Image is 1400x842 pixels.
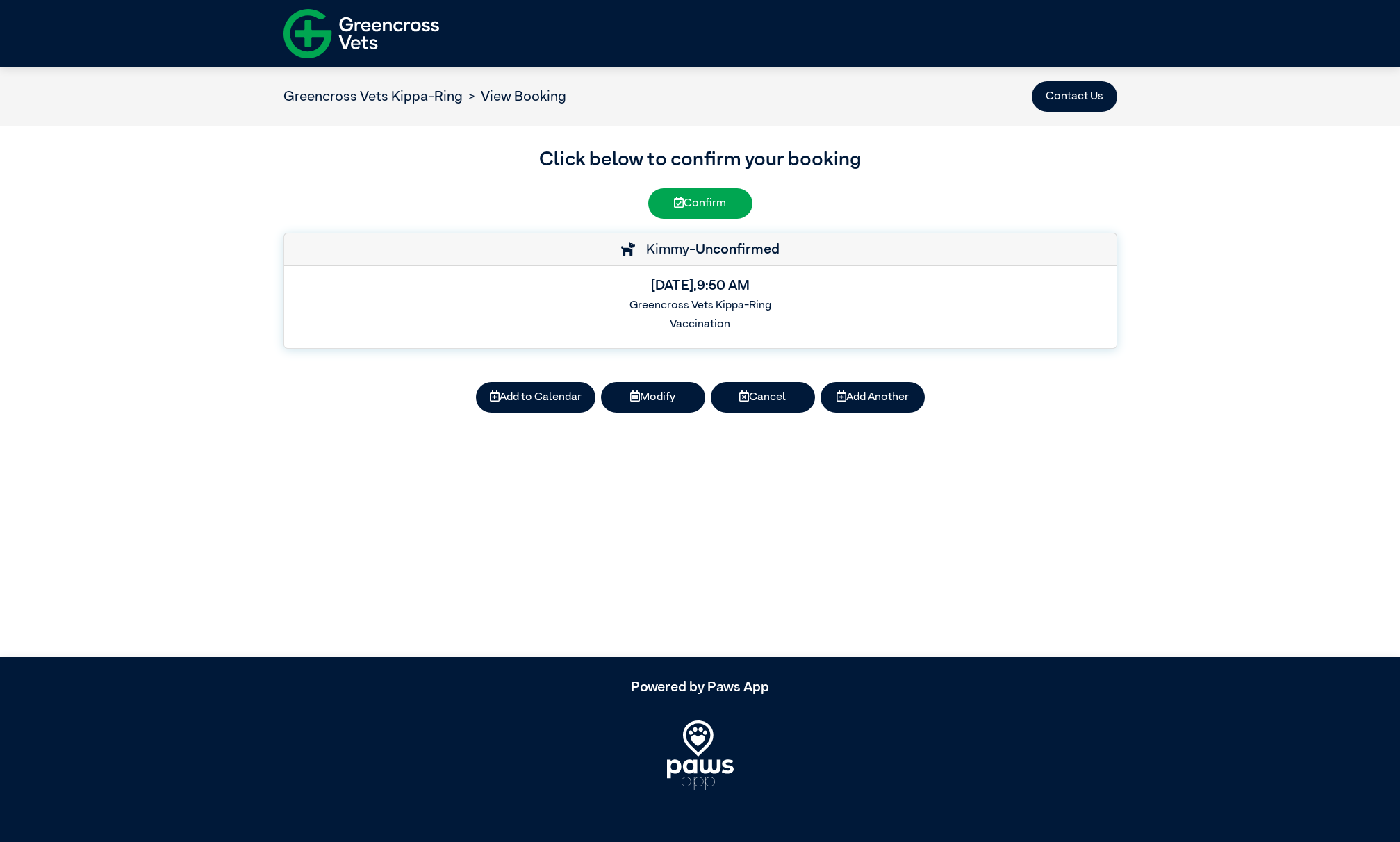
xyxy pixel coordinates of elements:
h3: Click below to confirm your booking [283,145,1117,174]
strong: Unconfirmed [695,242,780,256]
button: Modify [601,382,705,413]
nav: breadcrumb [283,86,566,107]
img: f-logo [283,3,439,64]
img: PawsApp [667,720,734,790]
span: - [689,242,780,256]
h5: [DATE] , 9:50 AM [295,277,1105,294]
span: Kimmy [639,242,689,256]
h6: Greencross Vets Kippa-Ring [295,299,1105,313]
button: Add Another [821,382,925,413]
a: Greencross Vets Kippa-Ring [283,90,463,104]
li: View Booking [463,86,566,107]
button: Add to Calendar [476,382,595,413]
button: Contact Us [1032,81,1117,112]
button: Cancel [711,382,815,413]
button: Confirm [648,188,752,219]
h6: Vaccination [295,318,1105,331]
h5: Powered by Paws App [283,679,1117,695]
